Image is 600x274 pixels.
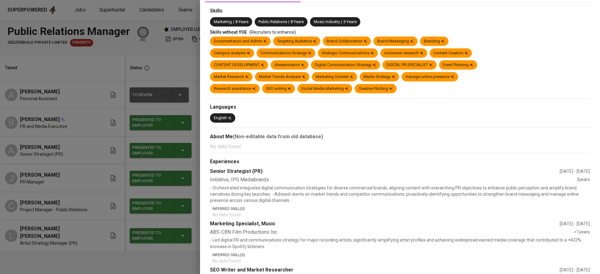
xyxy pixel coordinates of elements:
p: - Led digital PR and communications strategy for major recording artists, significantly amplifyin... [210,237,590,249]
div: Digital Communication Strategy [315,62,376,68]
div: Skills [210,7,590,15]
span: Music Industry [314,19,340,24]
div: Social Media Marketing [301,86,348,92]
div: Targeting Audience [277,38,317,44]
div: ABS-CBN Film Productions Inc. [210,229,574,236]
div: Languages [210,104,590,111]
div: CONTENT DEVELOPMENT [214,62,264,68]
span: Marketing [214,19,232,24]
span: 8 Years [291,19,304,24]
div: DIGITAL PR SPECIALIST [386,62,433,68]
div: Market Trends Analysis [259,74,306,80]
div: 3 years [577,176,590,183]
div: consumer research [384,50,423,56]
span: Skills without YOE [210,30,247,35]
p: Inferred Skill(s) [212,252,590,258]
span: (Recruiters to enhance) [249,30,296,35]
p: No data found. [210,143,590,150]
div: Experiences [210,158,590,165]
span: | [288,19,289,25]
div: dissemination [274,62,305,68]
span: 8 Years [235,19,248,24]
div: Brand Messaging [377,38,414,44]
p: - Orchestrated integrated digital communication strategies for diverse commercial brands, alignin... [210,185,590,203]
div: Initiative, IPG Mediabrands [210,176,577,183]
div: Market Research [214,74,249,80]
div: Senior Strategist (PR) [210,168,560,175]
div: manage online presence [405,74,454,80]
div: Marketing Content [316,74,353,80]
div: [DATE] - [DATE] [560,221,590,227]
div: Content Creation [433,50,468,56]
div: English [214,115,232,121]
div: Research assistance [214,86,256,92]
div: SEO Writer and Market Researcher [210,267,560,274]
b: (Non-editable data from old database) [233,134,323,139]
div: Strategic Communications [322,50,374,56]
div: Media Strategy [363,74,395,80]
div: <1 years [574,229,590,236]
div: Marketing Specialist, Music [210,220,560,228]
div: Branding [424,38,445,44]
p: No data found. [212,258,590,264]
div: [DATE] - [DATE] [560,267,590,273]
p: Inferred Skill(s) [212,206,590,212]
div: [DATE] - [DATE] [560,168,590,174]
div: Creative Pitching [358,86,393,92]
div: SEO writing [266,86,291,92]
span: 3 Years [343,19,357,24]
div: About Me [210,133,590,140]
div: Brand Collaboration [327,38,367,44]
div: Category analysis [214,50,250,56]
span: | [341,19,342,25]
div: Event Planning [443,62,473,68]
div: Communications Strategy [260,50,312,56]
div: Documentation and Admin [214,38,267,44]
span: | [233,19,234,25]
span: Public Relations [258,19,287,24]
p: No data found. [212,212,590,218]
